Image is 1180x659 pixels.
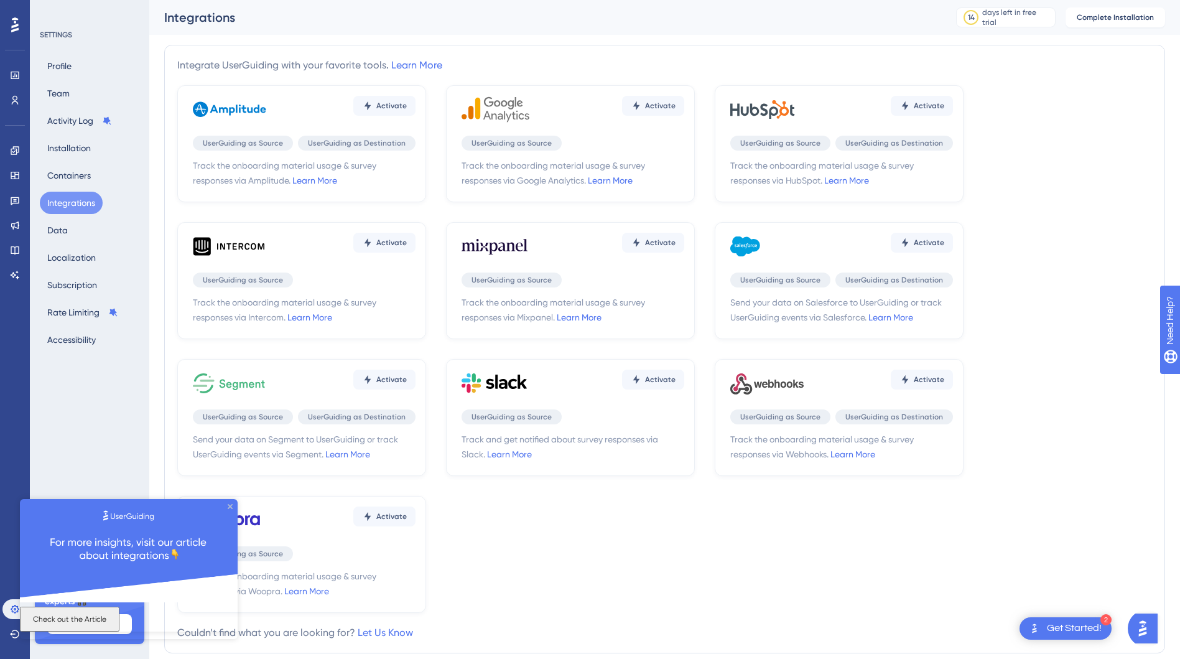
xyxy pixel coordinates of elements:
[645,238,676,248] span: Activate
[40,82,77,105] button: Team
[740,275,820,285] span: UserGuiding as Source
[353,96,416,116] button: Activate
[376,512,407,521] span: Activate
[29,3,78,18] span: Need Help?
[982,7,1051,27] div: days left in free trial
[1066,7,1165,27] button: Complete Installation
[308,412,406,422] span: UserGuiding as Destination
[353,233,416,253] button: Activate
[308,138,406,148] span: UserGuiding as Destination
[845,138,943,148] span: UserGuiding as Destination
[353,370,416,390] button: Activate
[622,233,684,253] button: Activate
[325,449,370,459] a: Learn More
[203,549,283,559] span: UserGuiding as Source
[164,9,925,26] div: Integrations
[730,158,953,188] span: Track the onboarding material usage & survey responses via HubSpot.
[193,569,416,599] span: Track the onboarding material usage & survey responses via Woopra.
[968,12,975,22] div: 14
[40,55,79,77] button: Profile
[891,233,953,253] button: Activate
[557,312,602,322] a: Learn More
[622,370,684,390] button: Activate
[193,432,416,462] span: Send your data on Segment to UserGuiding or track UserGuiding events via Segment.
[1047,622,1102,635] div: Get Started!
[462,432,684,462] span: Track and get notified about survey responses via Slack.
[868,312,913,322] a: Learn More
[845,275,943,285] span: UserGuiding as Destination
[830,449,875,459] a: Learn More
[284,586,329,596] a: Learn More
[472,138,552,148] span: UserGuiding as Source
[622,96,684,116] button: Activate
[376,101,407,111] span: Activate
[588,175,633,185] a: Learn More
[177,58,442,73] div: Integrate UserGuiding with your favorite tools.
[891,370,953,390] button: Activate
[40,192,103,214] button: Integrations
[40,246,103,269] button: Localization
[740,138,820,148] span: UserGuiding as Source
[203,138,283,148] span: UserGuiding as Source
[376,375,407,385] span: Activate
[208,5,213,10] div: Close Preview
[353,507,416,526] button: Activate
[891,96,953,116] button: Activate
[1077,12,1154,22] span: Complete Installation
[40,301,126,324] button: Rate Limiting
[824,175,869,185] a: Learn More
[391,59,442,71] a: Learn More
[40,137,98,159] button: Installation
[472,412,552,422] span: UserGuiding as Source
[740,412,820,422] span: UserGuiding as Source
[487,449,532,459] a: Learn More
[203,275,283,285] span: UserGuiding as Source
[730,295,953,325] span: Send your data on Salesforce to UserGuiding or track UserGuiding events via Salesforce.
[193,295,416,325] span: Track the onboarding material usage & survey responses via Intercom.
[177,625,413,640] div: Couldn’t find what you are looking for?
[472,275,552,285] span: UserGuiding as Source
[1027,621,1042,636] img: launcher-image-alternative-text
[40,30,141,40] div: SETTINGS
[376,238,407,248] span: Activate
[358,627,413,638] a: Let Us Know
[193,158,416,188] span: Track the onboarding material usage & survey responses via Amplitude.
[845,412,943,422] span: UserGuiding as Destination
[462,295,684,325] span: Track the onboarding material usage & survey responses via Mixpanel.
[1128,610,1165,647] iframe: UserGuiding AI Assistant Launcher
[292,175,337,185] a: Learn More
[1100,614,1112,625] div: 2
[203,412,283,422] span: UserGuiding as Source
[287,312,332,322] a: Learn More
[40,219,75,241] button: Data
[730,432,953,462] span: Track the onboarding material usage & survey responses via Webhooks.
[462,158,684,188] span: Track the onboarding material usage & survey responses via Google Analytics.
[914,375,944,385] span: Activate
[914,238,944,248] span: Activate
[40,164,98,187] button: Containers
[40,110,119,132] button: Activity Log
[1020,617,1112,640] div: Open Get Started! checklist, remaining modules: 2
[40,274,105,296] button: Subscription
[645,375,676,385] span: Activate
[40,329,103,351] button: Accessibility
[645,101,676,111] span: Activate
[914,101,944,111] span: Activate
